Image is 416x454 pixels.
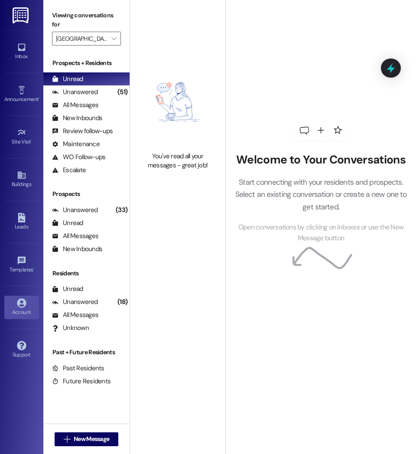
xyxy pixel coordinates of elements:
div: Unanswered [52,88,98,97]
img: ResiDesk Logo [13,7,30,23]
div: Prospects [43,189,130,199]
div: Past + Future Residents [43,348,130,357]
label: Viewing conversations for [52,9,121,32]
img: empty-state [140,57,216,147]
div: Prospects + Residents [43,59,130,68]
span: Open conversations by clicking on inboxes or use the New Message button [232,222,410,243]
div: WO Follow-ups [52,153,105,162]
div: Review follow-ups [52,127,113,136]
div: (51) [115,85,130,99]
span: New Message [74,434,109,444]
div: New Inbounds [52,114,102,123]
a: Leads [4,210,39,234]
div: All Messages [52,310,98,320]
div: Unread [52,284,83,294]
button: New Message [55,432,119,446]
h2: Welcome to Your Conversations [232,153,410,167]
a: Templates • [4,253,39,277]
div: (18) [115,295,130,309]
div: Unknown [52,323,89,333]
a: Account [4,296,39,319]
span: • [39,95,40,101]
div: All Messages [52,101,98,110]
a: Support [4,338,39,362]
div: Unread [52,219,83,228]
p: Start connecting with your residents and prospects. Select an existing conversation or create a n... [232,176,410,213]
div: Residents [43,269,130,278]
div: All Messages [52,232,98,241]
i:  [64,436,70,443]
div: You've read all your messages - great job! [140,152,216,170]
div: (33) [114,203,130,217]
div: Unread [52,75,83,84]
input: All communities [56,32,107,46]
a: Site Visit • [4,125,39,149]
div: Future Residents [52,377,110,386]
a: Inbox [4,40,39,63]
i:  [111,35,116,42]
span: • [33,265,35,271]
div: Unanswered [52,297,98,307]
div: Past Residents [52,364,104,373]
div: Unanswered [52,206,98,215]
a: Buildings [4,168,39,191]
div: New Inbounds [52,245,102,254]
div: Maintenance [52,140,100,149]
span: • [31,137,32,144]
div: Escalate [52,166,86,175]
